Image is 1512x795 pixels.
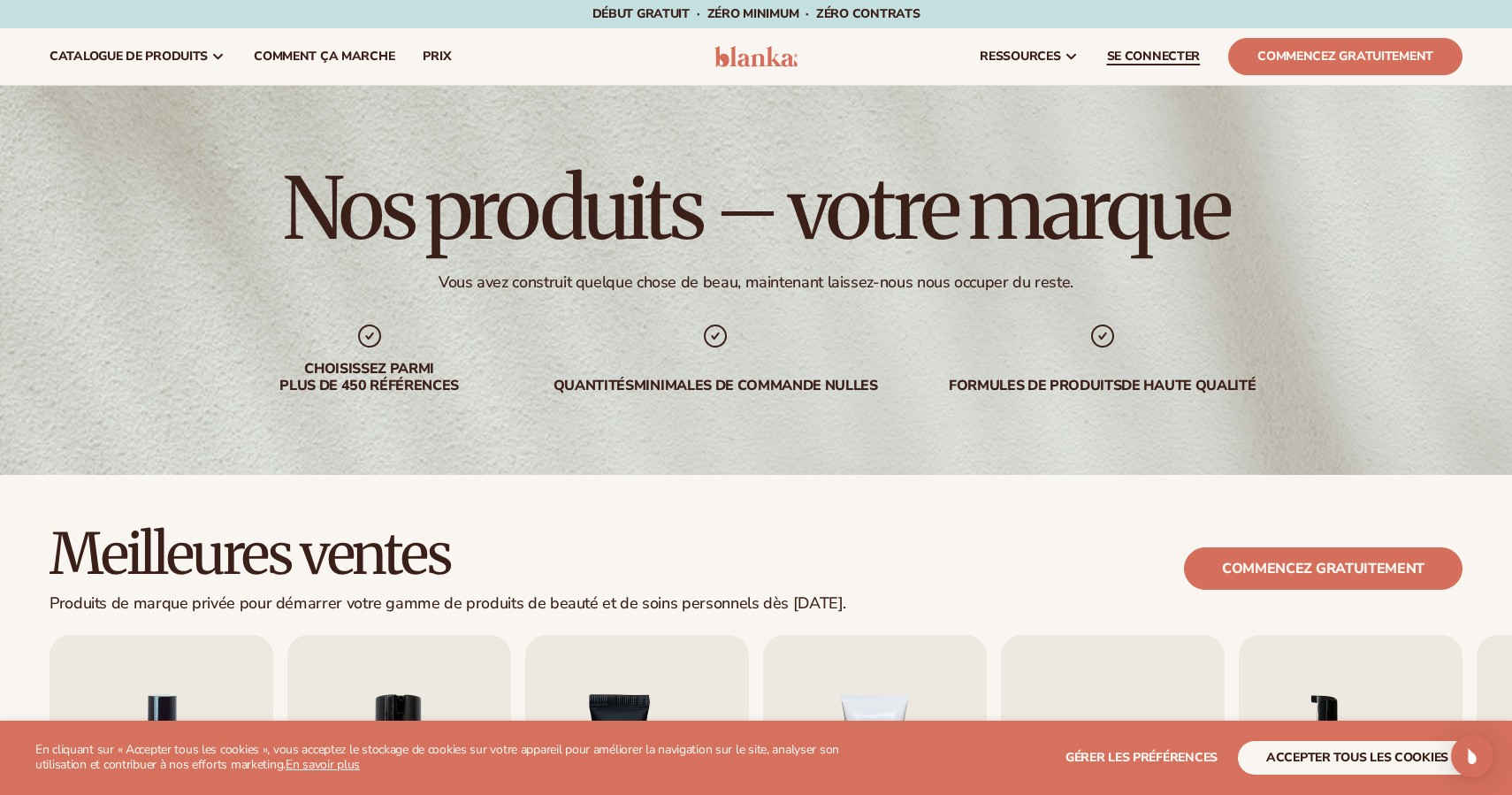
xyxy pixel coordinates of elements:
[1257,48,1433,65] font: Commencez gratuitement
[304,359,434,378] font: Choisissez parmi
[1093,28,1215,85] a: SE CONNECTER
[50,518,450,589] font: Meilleures ventes
[283,156,1228,262] font: Nos produits – votre marque
[1107,48,1201,65] font: SE CONNECTER
[50,592,846,614] font: Produits de marque privée pour démarrer votre gamme de produits de beauté et de soins personnels ...
[409,28,465,85] a: prix
[254,48,394,65] font: Comment ça marche
[279,376,459,395] font: plus de 450 références
[1184,547,1462,590] a: Commencez gratuitement
[1451,735,1493,777] div: Open Intercom Messenger
[423,48,451,65] font: prix
[35,28,240,85] a: catalogue de produits
[1266,749,1448,766] font: accepter tous les cookies
[240,28,409,85] a: Comment ça marche
[707,5,799,22] font: ZÉRO minimum
[35,741,839,773] font: En cliquant sur « Accepter tous les cookies », vous acceptez le stockage de cookies sur votre app...
[1065,749,1218,766] font: Gérer les préférences
[592,5,690,22] font: Début gratuit
[966,28,1092,85] a: ressources
[806,5,809,22] font: ·
[816,5,920,22] font: ZÉRO contrats
[1228,38,1462,75] a: Commencez gratuitement
[980,48,1060,65] font: ressources
[1238,741,1477,775] button: accepter tous les cookies
[286,756,360,773] a: En savoir plus
[949,376,1122,395] font: Formules de produits
[1121,376,1256,395] font: de haute qualité
[697,5,700,22] font: ·
[1065,741,1218,775] button: Gérer les préférences
[554,376,634,395] font: Quantités
[1222,559,1424,578] font: Commencez gratuitement
[439,271,1073,293] font: Vous avez construit quelque chose de beau, maintenant laissez-nous nous occuper du reste.
[50,48,208,65] font: catalogue de produits
[714,46,798,67] img: logo
[634,376,878,395] font: minimales de commande nulles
